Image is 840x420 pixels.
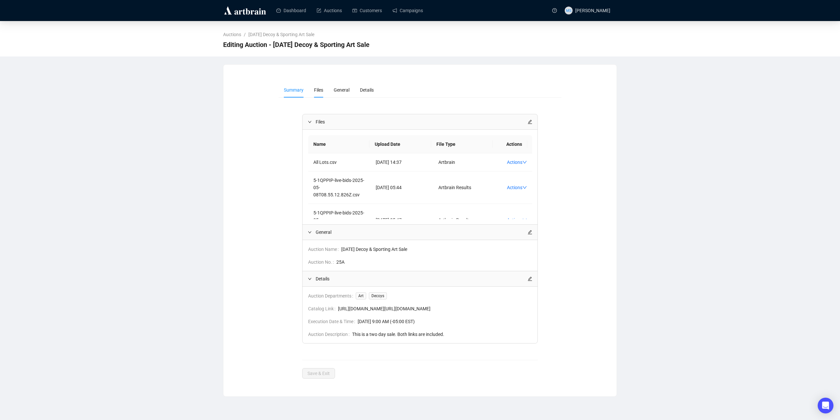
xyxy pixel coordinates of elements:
[528,276,532,281] span: edit
[552,8,557,13] span: question-circle
[303,271,538,286] div: Detailsedit
[575,8,610,13] span: [PERSON_NAME]
[308,171,371,204] td: 5-1QPPIP-live-bids-2025-05-08T08.55.12.826Z.csv
[308,204,371,236] td: 5-1QPPIP-live-bids-2025-05-08T08.55.12.826Z.csv
[341,246,533,253] span: [DATE] Decoy & Sporting Art Sale
[308,246,341,253] span: Auction Name
[431,135,493,153] th: File Type
[308,277,312,281] span: expanded
[308,318,358,325] span: Execution Date & Time
[358,318,533,325] span: [DATE] 9:00 AM (-05:00 EST)
[369,292,387,299] span: Decoys
[522,185,527,190] span: down
[818,398,833,413] div: Open Intercom Messenger
[284,87,304,93] span: Summary
[356,292,366,299] span: Art
[308,258,336,266] span: Auction No.
[308,120,312,124] span: expanded
[528,230,532,234] span: edit
[336,258,533,266] span: 25A
[244,31,246,38] li: /
[316,118,528,125] span: Files
[308,331,352,338] span: Auction Description
[438,185,471,190] span: Artbrain Results
[392,2,423,19] a: Campaigns
[276,2,306,19] a: Dashboard
[316,275,528,282] span: Details
[370,171,433,204] td: [DATE] 05:44
[222,31,242,38] a: Auctions
[314,87,323,93] span: Files
[522,160,527,165] span: down
[308,305,338,312] span: Catalog Link
[370,204,433,236] td: [DATE] 05:47
[338,305,533,312] span: [URL][DOMAIN_NAME] [URL][DOMAIN_NAME]
[360,87,374,93] span: Details
[522,218,527,222] span: down
[528,120,532,124] span: edit
[316,229,528,236] span: General
[438,160,455,165] span: Artbrain
[370,153,433,171] td: [DATE] 14:37
[223,5,267,16] img: logo
[334,87,349,93] span: General
[223,39,369,50] span: Editing Auction - April 2025 Decoy & Sporting Art Sale
[308,135,370,153] th: Name
[438,217,471,223] span: Artbrain Results
[369,135,431,153] th: Upload Date
[493,135,528,153] th: Actions
[507,185,527,190] a: Actions
[566,8,571,13] span: MS
[247,31,316,38] a: [DATE] Decoy & Sporting Art Sale
[303,225,538,240] div: Generaledit
[308,292,356,299] span: Auction Departments
[317,2,342,19] a: Auctions
[507,160,527,165] a: Actions
[308,153,371,171] td: All Lots.csv
[507,217,527,223] a: Actions
[352,331,533,338] span: This is a two day sale. Both links are included.
[352,2,382,19] a: Customers
[303,114,538,129] div: Filesedit
[302,368,335,379] button: Save & Exit
[308,230,312,234] span: expanded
